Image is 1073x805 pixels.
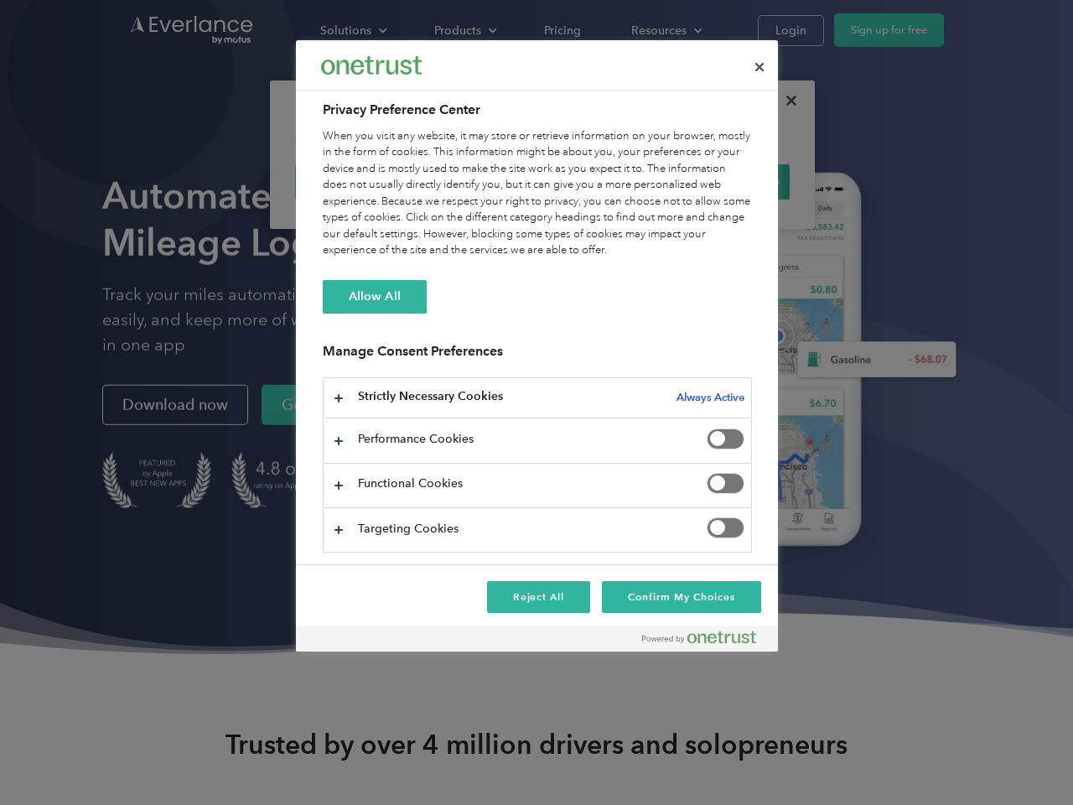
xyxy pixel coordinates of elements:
button: Confirm My Choices [602,581,760,613]
img: Everlance [321,56,422,74]
button: Close [741,49,778,86]
h2: Privacy Preference Center [323,100,752,120]
div: Everlance [321,49,422,82]
a: Powered by OneTrust Opens in a new Tab [642,631,770,652]
img: Powered by OneTrust Opens in a new Tab [642,631,756,644]
div: When you visit any website, it may store or retrieve information on your browser, mostly in the f... [323,128,752,259]
button: Allow All [323,280,427,314]
h3: Manage Consent Preferences [323,343,752,369]
div: Preference center [296,40,778,652]
div: Privacy Preference Center [296,40,778,652]
button: Reject All [487,581,591,613]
